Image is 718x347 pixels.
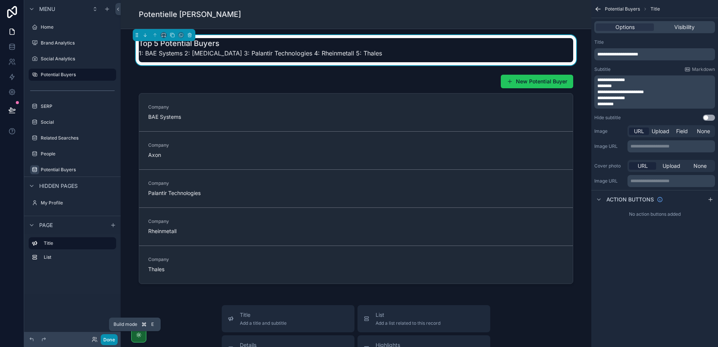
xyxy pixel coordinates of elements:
a: Potential Buyers [29,164,116,176]
label: Social Analytics [41,56,115,62]
a: SERP [29,100,116,112]
span: Markdown [692,66,715,72]
label: Brand Analytics [41,40,115,46]
div: No action buttons added [591,208,718,220]
label: Title [594,39,604,45]
div: scrollable content [627,140,715,152]
div: scrollable content [594,75,715,109]
a: Related Searches [29,132,116,144]
span: Page [39,221,53,229]
span: Title [240,311,287,319]
div: scrollable content [594,48,715,60]
span: Title [650,6,660,12]
span: None [693,162,707,170]
span: Visibility [674,23,695,31]
span: Add a title and subtitle [240,320,287,326]
label: Potential Buyers [41,167,115,173]
label: People [41,151,115,157]
span: Upload [663,162,680,170]
span: None [697,127,710,135]
p: 1: BAE Systems 2: [MEDICAL_DATA] 3: Palantir Technologies 4: Rheinmetall 5: Thales [139,49,382,58]
span: URL [638,162,648,170]
label: Image [594,128,624,134]
label: My Profile [41,200,115,206]
label: Home [41,24,115,30]
a: Brand Analytics [29,37,116,49]
label: Related Searches [41,135,115,141]
label: Hide subtitle [594,115,621,121]
a: Markdown [684,66,715,72]
button: TitleAdd a title and subtitle [222,305,354,332]
span: Potential Buyers [605,6,640,12]
button: Done [101,334,118,345]
span: Upload [652,127,669,135]
button: ListAdd a list related to this record [357,305,490,332]
label: Social [41,119,115,125]
span: Action buttons [606,196,654,203]
label: Title [44,240,110,246]
span: Add a list related to this record [376,320,440,326]
span: Menu [39,5,55,13]
label: Subtitle [594,66,611,72]
span: E [149,321,155,327]
label: Potential Buyers [41,72,112,78]
span: URL [634,127,644,135]
div: scrollable content [24,234,121,271]
a: Social Analytics [29,53,116,65]
h1: Top 5 Potential Buyers [139,38,382,49]
label: SERP [41,103,115,109]
div: scrollable content [627,175,715,187]
a: My Profile [29,197,116,209]
h1: Potentielle [PERSON_NAME] [139,9,241,20]
a: People [29,148,116,160]
span: Build mode [114,321,137,327]
a: Social [29,116,116,128]
label: Image URL [594,143,624,149]
a: Home [29,21,116,33]
span: Field [676,127,688,135]
label: Cover photo [594,163,624,169]
label: List [44,254,113,260]
span: List [376,311,440,319]
a: Potential Buyers [29,69,116,81]
span: Options [615,23,635,31]
label: Image URL [594,178,624,184]
span: Hidden pages [39,182,78,190]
